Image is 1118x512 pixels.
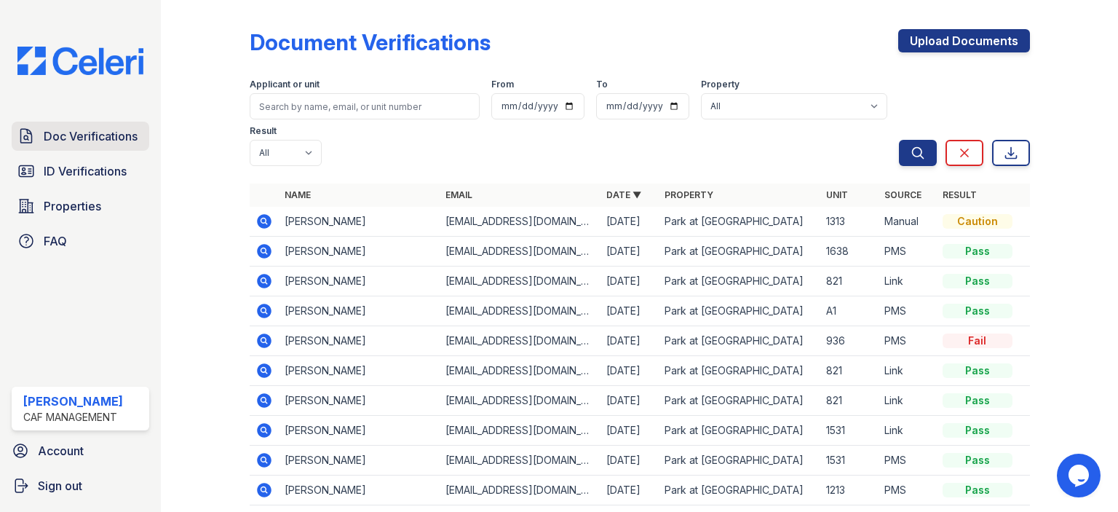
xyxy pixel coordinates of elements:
[943,189,977,200] a: Result
[879,267,937,296] td: Link
[12,192,149,221] a: Properties
[943,304,1012,318] div: Pass
[279,207,440,237] td: [PERSON_NAME]
[279,386,440,416] td: [PERSON_NAME]
[659,237,820,267] td: Park at [GEOGRAPHIC_DATA]
[820,446,879,476] td: 1531
[665,189,713,200] a: Property
[440,296,600,326] td: [EMAIL_ADDRESS][DOMAIN_NAME]
[250,93,480,119] input: Search by name, email, or unit number
[600,416,659,446] td: [DATE]
[600,237,659,267] td: [DATE]
[879,237,937,267] td: PMS
[879,446,937,476] td: PMS
[445,189,472,200] a: Email
[600,356,659,386] td: [DATE]
[820,296,879,326] td: A1
[943,393,1012,408] div: Pass
[659,267,820,296] td: Park at [GEOGRAPHIC_DATA]
[879,326,937,356] td: PMS
[600,267,659,296] td: [DATE]
[279,267,440,296] td: [PERSON_NAME]
[6,471,155,500] a: Sign out
[440,326,600,356] td: [EMAIL_ADDRESS][DOMAIN_NAME]
[600,476,659,505] td: [DATE]
[820,207,879,237] td: 1313
[943,423,1012,438] div: Pass
[943,363,1012,378] div: Pass
[898,29,1030,52] a: Upload Documents
[659,416,820,446] td: Park at [GEOGRAPHIC_DATA]
[943,244,1012,259] div: Pass
[879,356,937,386] td: Link
[600,207,659,237] td: [DATE]
[879,476,937,505] td: PMS
[279,326,440,356] td: [PERSON_NAME]
[606,189,641,200] a: Date ▼
[250,79,320,90] label: Applicant or unit
[659,296,820,326] td: Park at [GEOGRAPHIC_DATA]
[279,416,440,446] td: [PERSON_NAME]
[659,356,820,386] td: Park at [GEOGRAPHIC_DATA]
[12,157,149,186] a: ID Verifications
[879,207,937,237] td: Manual
[440,386,600,416] td: [EMAIL_ADDRESS][DOMAIN_NAME]
[943,214,1012,229] div: Caution
[440,446,600,476] td: [EMAIL_ADDRESS][DOMAIN_NAME]
[600,386,659,416] td: [DATE]
[659,446,820,476] td: Park at [GEOGRAPHIC_DATA]
[23,393,123,410] div: [PERSON_NAME]
[943,274,1012,288] div: Pass
[285,189,311,200] a: Name
[820,326,879,356] td: 936
[820,237,879,267] td: 1638
[600,326,659,356] td: [DATE]
[6,47,155,75] img: CE_Logo_Blue-a8612792a0a2168367f1c8372b55b34899dd931a85d93a1a3d3e32e68fde9ad4.png
[659,476,820,505] td: Park at [GEOGRAPHIC_DATA]
[440,416,600,446] td: [EMAIL_ADDRESS][DOMAIN_NAME]
[491,79,514,90] label: From
[12,122,149,151] a: Doc Verifications
[38,477,82,495] span: Sign out
[701,79,740,90] label: Property
[250,29,491,55] div: Document Verifications
[44,127,138,145] span: Doc Verifications
[440,476,600,505] td: [EMAIL_ADDRESS][DOMAIN_NAME]
[879,416,937,446] td: Link
[23,410,123,425] div: CAF Management
[12,227,149,256] a: FAQ
[659,207,820,237] td: Park at [GEOGRAPHIC_DATA]
[820,476,879,505] td: 1213
[820,356,879,386] td: 821
[6,436,155,465] a: Account
[879,386,937,416] td: Link
[659,326,820,356] td: Park at [GEOGRAPHIC_DATA]
[884,189,921,200] a: Source
[44,162,127,180] span: ID Verifications
[44,232,67,250] span: FAQ
[820,267,879,296] td: 821
[820,416,879,446] td: 1531
[440,267,600,296] td: [EMAIL_ADDRESS][DOMAIN_NAME]
[279,237,440,267] td: [PERSON_NAME]
[820,386,879,416] td: 821
[659,386,820,416] td: Park at [GEOGRAPHIC_DATA]
[440,237,600,267] td: [EMAIL_ADDRESS][DOMAIN_NAME]
[600,446,659,476] td: [DATE]
[879,296,937,326] td: PMS
[279,296,440,326] td: [PERSON_NAME]
[943,334,1012,348] div: Fail
[826,189,848,200] a: Unit
[943,453,1012,468] div: Pass
[1057,454,1103,497] iframe: chat widget
[44,197,101,215] span: Properties
[440,356,600,386] td: [EMAIL_ADDRESS][DOMAIN_NAME]
[943,483,1012,497] div: Pass
[596,79,608,90] label: To
[279,476,440,505] td: [PERSON_NAME]
[600,296,659,326] td: [DATE]
[250,125,277,137] label: Result
[440,207,600,237] td: [EMAIL_ADDRESS][DOMAIN_NAME]
[38,442,84,460] span: Account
